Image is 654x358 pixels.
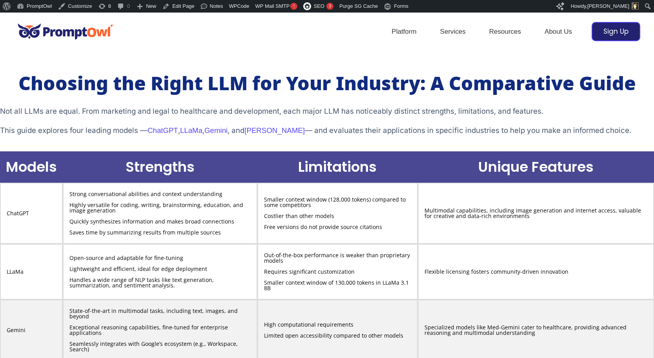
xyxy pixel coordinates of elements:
span: ! [290,3,297,10]
div: ChatGPT [7,211,56,216]
div: Flexible licensing fosters community-driven innovation [424,269,647,274]
a: About Us [533,18,584,45]
div: State-of-the-art in multimodal tasks, including text, images, and beyond Exceptional reasoning ca... [69,308,251,352]
span: Limitations [298,157,377,177]
a: LLaMa [180,126,202,134]
div: LLaMa [7,269,56,274]
span: Unique Features [478,157,594,177]
div: High computational requirements Limited open accessibility compared to other models [264,322,411,338]
a: Resources [477,18,533,45]
a: Services [428,18,477,45]
div: Out-of-the-box performance is weaker than proprietary models Requires significant customization S... [264,253,411,291]
span: Strengths [126,157,195,177]
div: Open-source and adaptable for fine-tuning Lightweight and efficient, ideal for edge deployment Ha... [69,255,251,288]
a: Gemini [204,126,228,134]
a: Platform [380,18,428,45]
span: , [178,126,180,135]
a: ChatGPT [148,126,178,134]
div: Strong conversational abilities and context understanding Highly versatile for coding, writing, b... [69,191,251,235]
nav: Site Navigation: Header [380,18,584,45]
a: [PERSON_NAME] [244,126,305,134]
span: , [202,126,204,135]
div: Smaller context window (128,000 tokens) compared to some competitors Costlier than other models F... [264,197,411,230]
span: Models [6,157,57,177]
span: SEO [313,3,324,9]
span: , and [228,126,244,135]
div: Multimodal capabilities, including image generation and internet access, valuable for creative an... [424,208,647,219]
div: Gemini [7,327,56,333]
span: — and evaluates their applications in specific industries to help you make an informed choice. [305,126,631,135]
div: 3 [326,3,333,10]
span: [PERSON_NAME] [587,3,629,9]
a: Sign Up [592,22,640,41]
div: Specialized models like Med-Gemini cater to healthcare, providing advanced reasoning and multimod... [424,325,647,336]
img: promptowl.ai logo [14,18,118,45]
